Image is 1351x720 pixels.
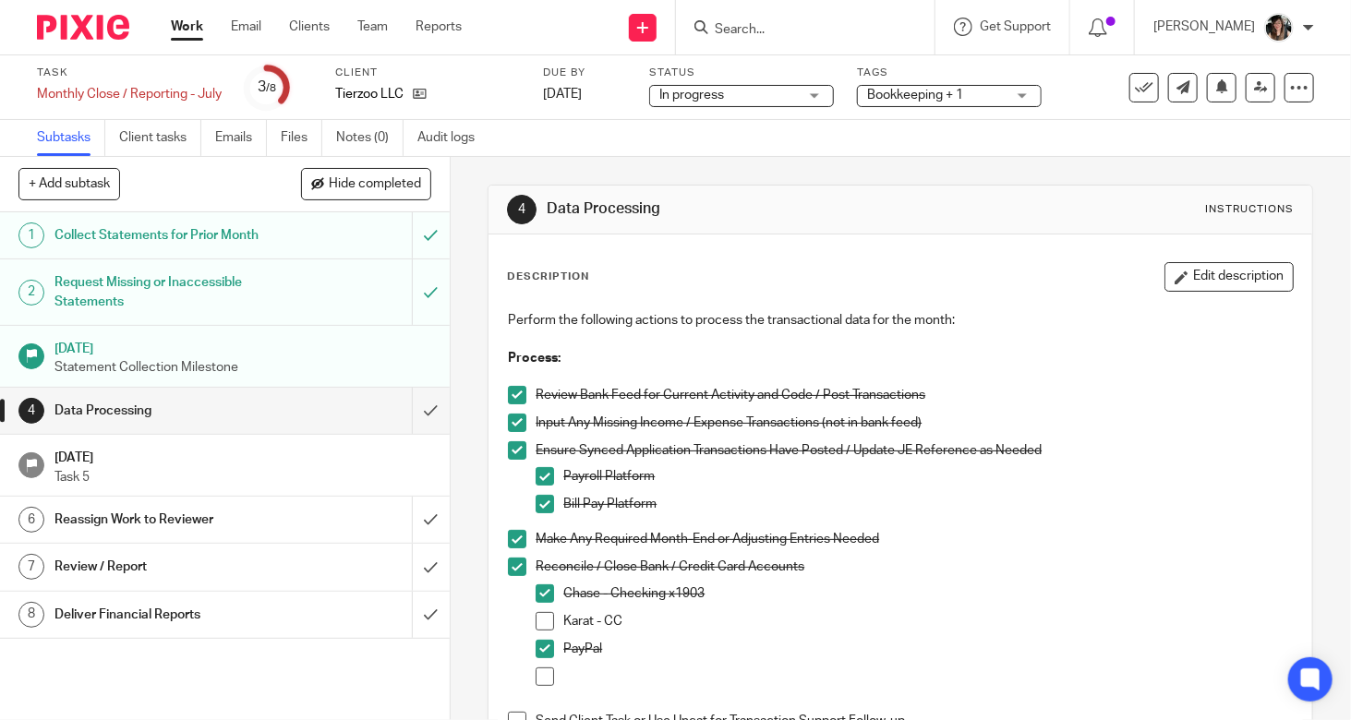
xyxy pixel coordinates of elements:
[563,495,1293,513] p: Bill Pay Platform
[18,602,44,628] div: 8
[37,85,222,103] div: Monthly Close / Reporting - July
[857,66,1042,80] label: Tags
[54,222,281,249] h1: Collect Statements for Prior Month
[543,88,582,101] span: [DATE]
[1164,262,1294,292] button: Edit description
[18,398,44,424] div: 4
[335,85,404,103] p: Tierzoo LLC
[281,120,322,156] a: Files
[336,120,404,156] a: Notes (0)
[563,640,1293,658] p: PayPal
[547,199,940,219] h1: Data Processing
[37,66,222,80] label: Task
[536,530,1293,548] p: Make Any Required Month-End or Adjusting Entries Needed
[507,270,589,284] p: Description
[54,553,281,581] h1: Review / Report
[508,352,561,365] strong: Process:
[536,386,1293,404] p: Review Bank Feed for Current Activity and Code / Post Transactions
[258,77,276,98] div: 3
[18,168,120,199] button: + Add subtask
[563,612,1293,630] p: Karat - CC
[659,89,724,102] span: In progress
[18,507,44,533] div: 6
[54,468,431,486] p: Task 5
[536,558,1293,576] p: Reconcile / Close Bank / Credit Card Accounts
[508,311,1293,330] p: Perform the following actions to process the transactional data for the month:
[171,18,203,36] a: Work
[1205,202,1294,217] div: Instructions
[563,584,1293,603] p: Chase - Checking x1903
[37,120,105,156] a: Subtasks
[416,18,462,36] a: Reports
[536,414,1293,432] p: Input Any Missing Income / Expense Transactions (not in bank feed)
[54,506,281,534] h1: Reassign Work to Reviewer
[329,177,421,192] span: Hide completed
[289,18,330,36] a: Clients
[231,18,261,36] a: Email
[563,467,1293,486] p: Payroll Platform
[266,83,276,93] small: /8
[713,22,879,39] input: Search
[980,20,1051,33] span: Get Support
[543,66,626,80] label: Due by
[649,66,834,80] label: Status
[357,18,388,36] a: Team
[18,280,44,306] div: 2
[507,195,537,224] div: 4
[536,441,1293,460] p: Ensure Synced Application Transactions Have Posted / Update JE Reference as Needed
[54,269,281,316] h1: Request Missing or Inaccessible Statements
[18,222,44,248] div: 1
[301,168,431,199] button: Hide completed
[54,335,431,358] h1: [DATE]
[18,554,44,580] div: 7
[54,601,281,629] h1: Deliver Financial Reports
[417,120,489,156] a: Audit logs
[119,120,201,156] a: Client tasks
[215,120,267,156] a: Emails
[54,358,431,377] p: Statement Collection Milestone
[54,444,431,467] h1: [DATE]
[1153,18,1255,36] p: [PERSON_NAME]
[1264,13,1294,42] img: IMG_2906.JPEG
[867,89,963,102] span: Bookkeeping + 1
[54,397,281,425] h1: Data Processing
[335,66,520,80] label: Client
[37,15,129,40] img: Pixie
